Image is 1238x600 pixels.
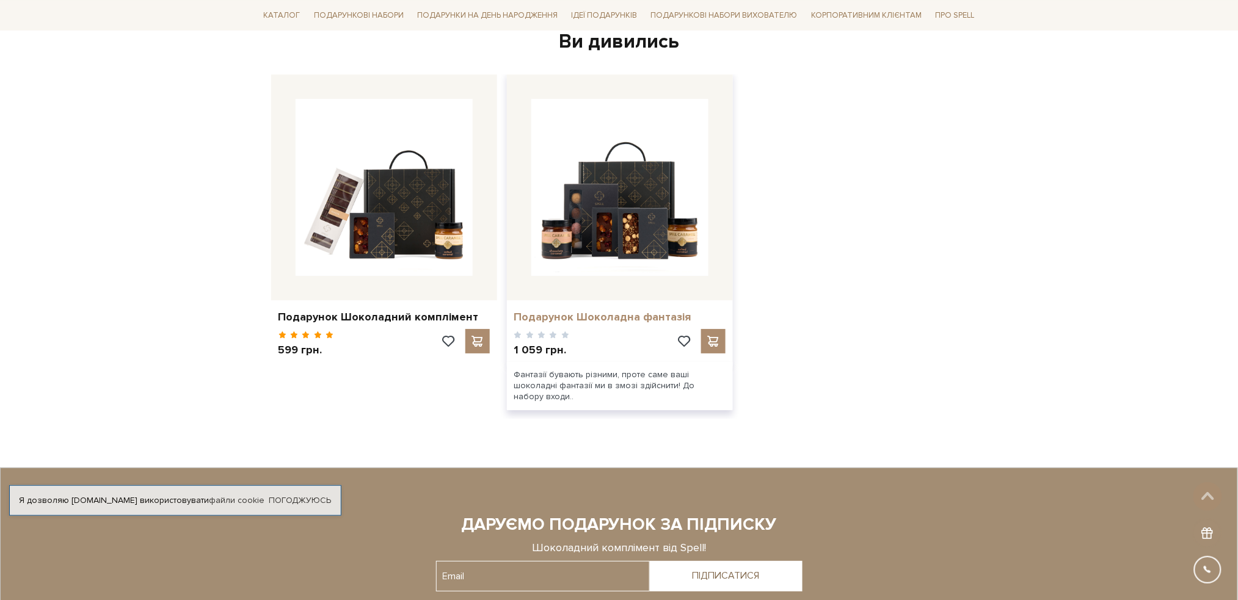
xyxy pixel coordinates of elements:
[646,5,803,26] a: Подарункові набори вихователю
[514,310,726,324] a: Подарунок Шоколадна фантазія
[209,495,264,505] a: файли cookie
[10,495,341,506] div: Я дозволяю [DOMAIN_NAME] використовувати
[279,343,334,357] p: 599 грн.
[259,6,305,25] a: Каталог
[309,6,409,25] a: Подарункові набори
[266,29,972,55] div: Ви дивились
[806,5,927,26] a: Корпоративним клієнтам
[566,6,642,25] a: Ідеї подарунків
[269,495,331,506] a: Погоджуюсь
[507,362,733,410] div: Фантазії бувають різними, проте саме ваші шоколадні фантазії ми в змозі здійснити! До набору входи..
[514,343,570,357] p: 1 059 грн.
[930,6,979,25] a: Про Spell
[279,310,490,324] a: Подарунок Шоколадний комплімент
[412,6,563,25] a: Подарунки на День народження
